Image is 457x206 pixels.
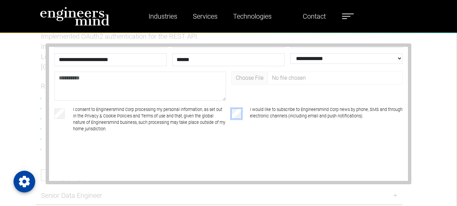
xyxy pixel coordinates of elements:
iframe: reCAPTCHA [56,149,159,176]
label: I consent to Engineersmind Corp processing my personal information, as set out in the Privacy & C... [73,106,226,132]
a: Industries [146,8,180,24]
a: Contact [300,8,328,24]
img: logo [40,7,110,26]
label: I would like to subscribe to Engineersmind Corp news by phone, SMS and through electronic channel... [250,106,403,132]
a: Services [190,8,220,24]
a: Technologies [230,8,274,24]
